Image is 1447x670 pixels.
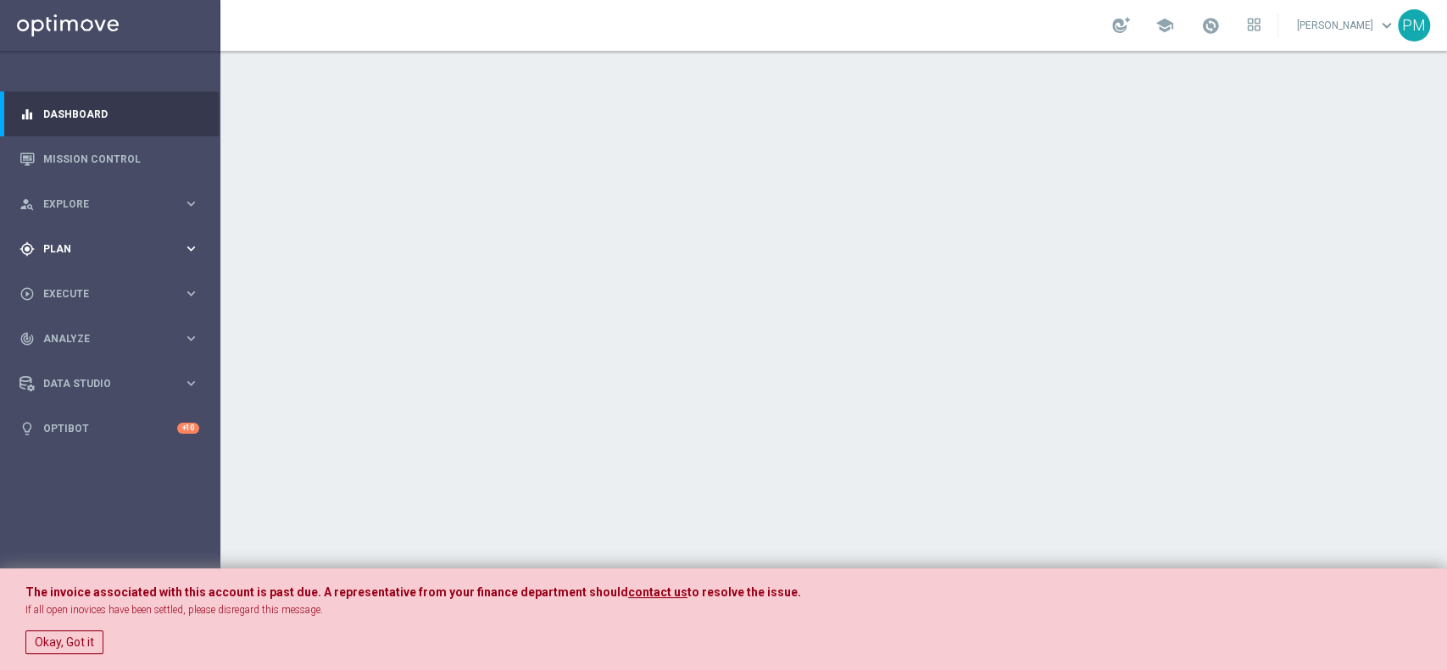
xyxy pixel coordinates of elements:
[1295,13,1398,38] a: [PERSON_NAME]keyboard_arrow_down
[177,423,199,434] div: +10
[19,91,199,136] div: Dashboard
[19,331,35,346] i: track_changes
[19,286,183,302] div: Execute
[19,152,200,166] button: Mission Control
[19,107,35,122] i: equalizer
[25,630,103,654] button: Okay, Got it
[19,287,200,301] button: play_circle_outline Execute keyboard_arrow_right
[25,585,628,599] span: The invoice associated with this account is past due. A representative from your finance departme...
[19,376,183,391] div: Data Studio
[19,197,200,211] button: person_search Explore keyboard_arrow_right
[19,241,35,257] i: gps_fixed
[43,244,183,254] span: Plan
[25,603,1422,617] p: If all open inovices have been settled, please disregard this message.
[19,108,200,121] button: equalizer Dashboard
[43,379,183,389] span: Data Studio
[19,197,183,212] div: Explore
[19,242,200,256] button: gps_fixed Plan keyboard_arrow_right
[1377,16,1396,35] span: keyboard_arrow_down
[1155,16,1174,35] span: school
[183,330,199,346] i: keyboard_arrow_right
[183,196,199,212] i: keyboard_arrow_right
[183,241,199,257] i: keyboard_arrow_right
[1398,9,1430,42] div: PM
[19,136,199,181] div: Mission Control
[19,332,200,346] button: track_changes Analyze keyboard_arrow_right
[19,421,35,436] i: lightbulb
[19,286,35,302] i: play_circle_outline
[628,585,687,600] a: contact us
[19,241,183,257] div: Plan
[19,331,183,346] div: Analyze
[43,199,183,209] span: Explore
[183,285,199,302] i: keyboard_arrow_right
[19,422,200,435] button: lightbulb Optibot +10
[19,377,200,390] button: Data Studio keyboard_arrow_right
[687,585,801,599] span: to resolve the issue.
[19,197,35,212] i: person_search
[183,375,199,391] i: keyboard_arrow_right
[43,136,199,181] a: Mission Control
[43,289,183,299] span: Execute
[19,406,199,451] div: Optibot
[43,91,199,136] a: Dashboard
[43,406,177,451] a: Optibot
[43,334,183,344] span: Analyze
